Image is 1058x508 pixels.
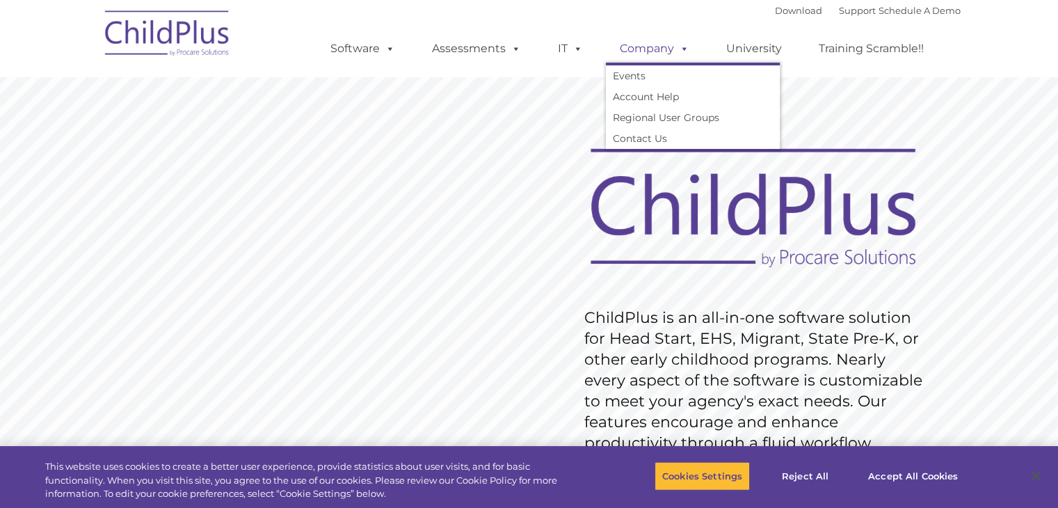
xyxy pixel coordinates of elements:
[762,461,849,491] button: Reject All
[584,308,929,454] rs-layer: ChildPlus is an all-in-one software solution for Head Start, EHS, Migrant, State Pre-K, or other ...
[606,86,780,107] a: Account Help
[606,107,780,128] a: Regional User Groups
[1020,461,1051,491] button: Close
[606,128,780,149] a: Contact Us
[316,35,409,63] a: Software
[879,5,961,16] a: Schedule A Demo
[839,5,876,16] a: Support
[805,35,938,63] a: Training Scramble!!
[775,5,822,16] a: Download
[45,460,582,501] div: This website uses cookies to create a better user experience, provide statistics about user visit...
[860,461,965,491] button: Accept All Cookies
[418,35,535,63] a: Assessments
[655,461,750,491] button: Cookies Settings
[775,5,961,16] font: |
[544,35,597,63] a: IT
[606,65,780,86] a: Events
[606,35,703,63] a: Company
[98,1,237,70] img: ChildPlus by Procare Solutions
[712,35,796,63] a: University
